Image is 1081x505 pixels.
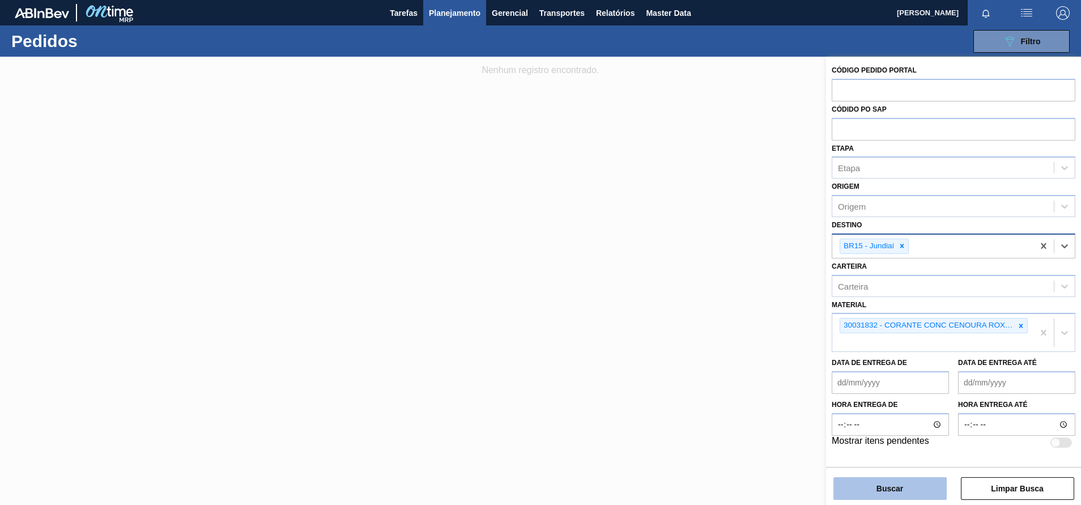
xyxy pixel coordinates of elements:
[390,6,418,20] span: Tarefas
[832,221,862,229] label: Destino
[838,202,866,211] div: Origem
[15,8,69,18] img: TNhmsLtSVTkK8tSr43FrP2fwEKptu5GPRR3wAAAABJRU5ErkJggg==
[832,105,887,113] label: Códido PO SAP
[596,6,635,20] span: Relatórios
[838,281,868,291] div: Carteira
[1021,37,1041,46] span: Filtro
[1020,6,1033,20] img: userActions
[646,6,691,20] span: Master Data
[958,371,1075,394] input: dd/mm/yyyy
[832,436,929,449] label: Mostrar itens pendentes
[832,183,859,190] label: Origem
[492,6,528,20] span: Gerencial
[1056,6,1070,20] img: Logout
[832,359,907,367] label: Data de Entrega de
[840,239,896,253] div: BR15 - Jundiaí
[958,397,1075,413] label: Hora entrega até
[832,371,949,394] input: dd/mm/yyyy
[840,319,1015,333] div: 30031832 - CORANTE CONC CENOURA ROXA G12513
[958,359,1037,367] label: Data de Entrega até
[968,5,1004,21] button: Notificações
[832,301,866,309] label: Material
[838,163,860,173] div: Etapa
[832,397,949,413] label: Hora entrega de
[832,66,917,74] label: Código Pedido Portal
[973,30,1070,53] button: Filtro
[11,35,181,48] h1: Pedidos
[429,6,480,20] span: Planejamento
[539,6,585,20] span: Transportes
[832,145,854,152] label: Etapa
[832,262,867,270] label: Carteira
